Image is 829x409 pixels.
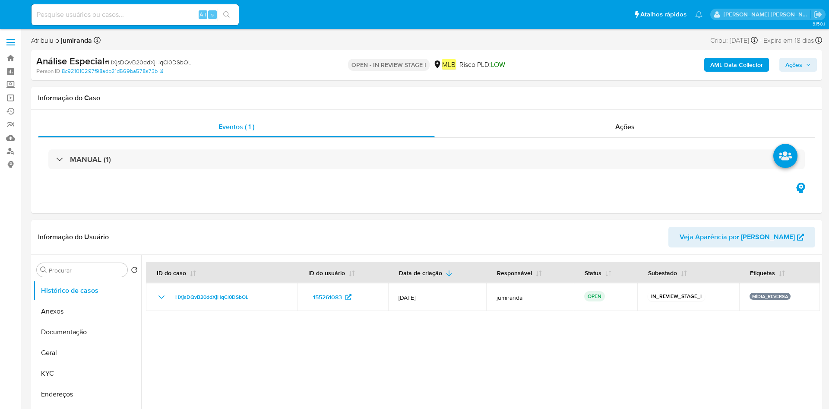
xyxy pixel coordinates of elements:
[615,122,635,132] span: Ações
[38,233,109,241] h1: Informação do Usuário
[759,35,762,46] span: -
[38,94,815,102] h1: Informação do Caso
[199,10,206,19] span: Alt
[785,58,802,72] span: Ações
[31,36,92,45] span: Atribuiu o
[348,59,430,71] p: OPEN - IN REVIEW STAGE I
[33,384,141,405] button: Endereços
[49,266,124,274] input: Procurar
[779,58,817,72] button: Ações
[33,280,141,301] button: Histórico de casos
[211,10,214,19] span: s
[33,322,141,342] button: Documentação
[33,301,141,322] button: Anexos
[33,363,141,384] button: KYC
[36,67,60,75] b: Person ID
[40,266,47,273] button: Procurar
[70,155,111,164] h3: MANUAL (1)
[710,58,763,72] b: AML Data Collector
[218,122,254,132] span: Eventos ( 1 )
[48,149,805,169] div: MANUAL (1)
[695,11,702,18] a: Notificações
[442,59,456,70] em: MLB
[763,36,814,45] span: Expira em 18 dias
[33,342,141,363] button: Geral
[640,10,687,19] span: Atalhos rápidos
[59,35,92,45] b: jumiranda
[218,9,235,21] button: search-icon
[104,58,191,67] span: # HXjsDQvB20ddXjHqCl0DSbOL
[813,10,823,19] a: Sair
[724,10,811,19] p: juliane.miranda@mercadolivre.com
[36,54,104,68] b: Análise Especial
[491,60,505,70] span: LOW
[668,227,815,247] button: Veja Aparência por [PERSON_NAME]
[710,35,758,46] div: Criou: [DATE]
[62,67,163,75] a: 8c921010297f98adb21d569ba578a73b
[131,266,138,276] button: Retornar ao pedido padrão
[459,60,505,70] span: Risco PLD:
[680,227,795,247] span: Veja Aparência por [PERSON_NAME]
[32,9,239,20] input: Pesquise usuários ou casos...
[704,58,769,72] button: AML Data Collector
